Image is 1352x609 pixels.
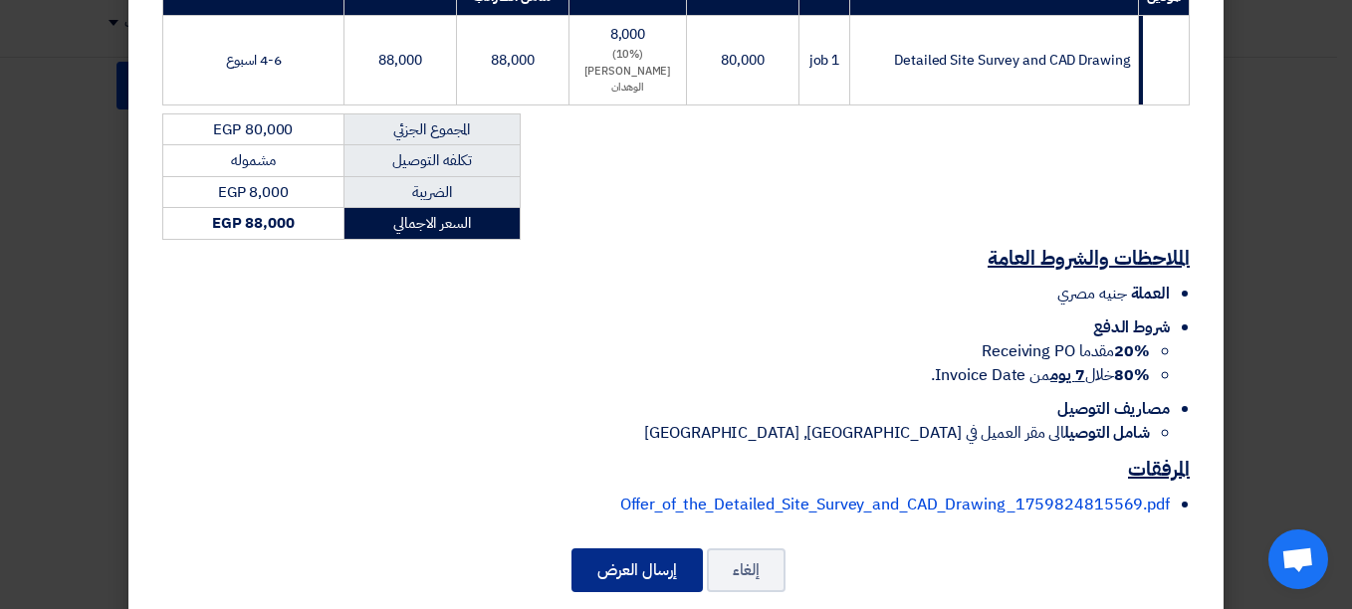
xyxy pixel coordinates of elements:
[226,50,282,71] span: 4-6 اسبوع
[378,50,421,71] span: 88,000
[610,24,646,45] span: 8,000
[931,363,1150,387] span: خلال من Invoice Date.
[343,145,520,177] td: تكلفه التوصيل
[1114,339,1150,363] strong: 20%
[620,493,1170,516] a: Offer_of_the_Detailed_Site_Survey_and_CAD_Drawing_1759824815569.pdf
[218,181,289,203] span: EGP 8,000
[577,47,678,97] div: (10%) [PERSON_NAME] الوهدان
[231,149,275,171] span: مشموله
[571,548,703,592] button: إرسال العرض
[1057,282,1126,305] span: جنيه مصري
[809,50,840,71] span: 1 job
[343,176,520,208] td: الضريبة
[1093,315,1170,339] span: شروط الدفع
[1268,529,1328,589] div: Open chat
[1131,282,1170,305] span: العملة
[1114,363,1150,387] strong: 80%
[707,548,786,592] button: إلغاء
[1057,397,1170,421] span: مصاريف التوصيل
[1064,421,1150,445] strong: شامل التوصيل
[163,113,344,145] td: EGP 80,000
[988,243,1190,273] u: الملاحظات والشروط العامة
[343,208,520,240] td: السعر الاجمالي
[162,421,1150,445] li: الى مقر العميل في [GEOGRAPHIC_DATA], [GEOGRAPHIC_DATA]
[721,50,764,71] span: 80,000
[1050,363,1085,387] u: 7 يوم
[491,50,534,71] span: 88,000
[982,339,1150,363] span: مقدما Receiving PO
[894,50,1129,71] span: Detailed Site Survey and CAD Drawing
[1128,454,1190,484] u: المرفقات
[343,113,520,145] td: المجموع الجزئي
[212,212,295,234] strong: EGP 88,000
